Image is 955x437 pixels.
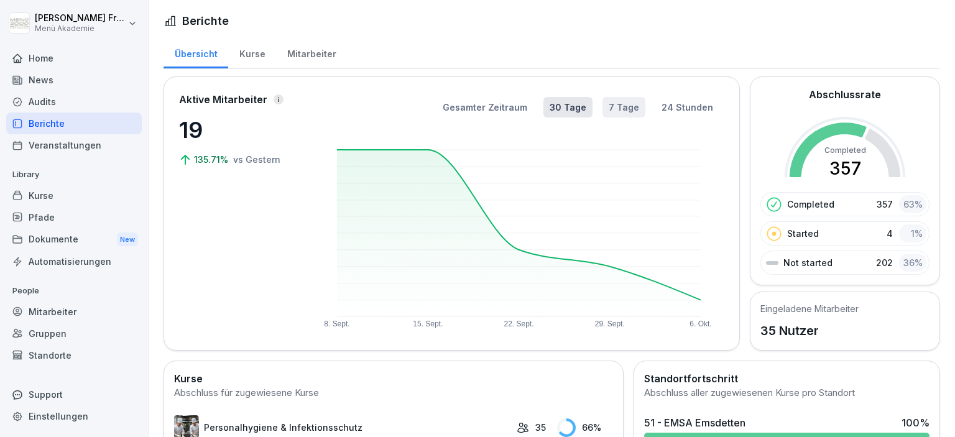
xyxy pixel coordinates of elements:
p: Completed [787,198,834,211]
text: 29. Sept. [595,320,625,328]
a: Gruppen [6,323,142,344]
button: 30 Tage [543,97,593,117]
p: 135.71% [194,153,231,166]
a: Mitarbeiter [276,37,347,68]
p: 357 [877,198,893,211]
div: Abschluss für zugewiesene Kurse [174,386,613,400]
a: DokumenteNew [6,228,142,251]
a: Kurse [228,37,276,68]
div: 100 % [902,415,930,430]
div: 66 % [557,418,612,437]
div: Abschluss aller zugewiesenen Kurse pro Standort [644,386,930,400]
a: Einstellungen [6,405,142,427]
p: Library [6,165,142,185]
button: 7 Tage [602,97,645,117]
p: 35 [535,421,546,434]
div: New [117,232,138,247]
text: 15. Sept. [413,320,443,328]
text: 8. Sept. [324,320,349,328]
p: Menü Akademie [35,24,126,33]
button: 24 Stunden [655,97,719,117]
p: 4 [887,227,893,240]
p: People [6,281,142,301]
a: Audits [6,91,142,113]
p: Not started [783,256,833,269]
h2: Kurse [174,371,613,386]
h5: Eingeladene Mitarbeiter [760,302,859,315]
h2: Standortfortschritt [644,371,930,386]
h1: Berichte [182,12,229,29]
div: 36 % [899,254,926,272]
a: Pfade [6,206,142,228]
text: 6. Okt. [690,320,712,328]
text: 22. Sept. [504,320,534,328]
a: News [6,69,142,91]
a: Kurse [6,185,142,206]
a: Mitarbeiter [6,301,142,323]
p: vs Gestern [233,153,280,166]
a: Übersicht [164,37,228,68]
p: [PERSON_NAME] Friesen [35,13,126,24]
div: Support [6,384,142,405]
h2: Abschlussrate [809,87,881,102]
a: Berichte [6,113,142,134]
a: Standorte [6,344,142,366]
p: 35 Nutzer [760,321,859,340]
div: 63 % [899,195,926,213]
div: Dokumente [6,228,142,251]
div: 51 - EMSA Emsdetten [644,415,745,430]
a: Veranstaltungen [6,134,142,156]
p: Started [787,227,819,240]
a: Home [6,47,142,69]
p: Aktive Mitarbeiter [179,92,267,107]
a: Automatisierungen [6,251,142,272]
button: Gesamter Zeitraum [436,97,534,117]
div: 1 % [899,224,926,242]
p: 202 [876,256,893,269]
p: 19 [179,113,303,147]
